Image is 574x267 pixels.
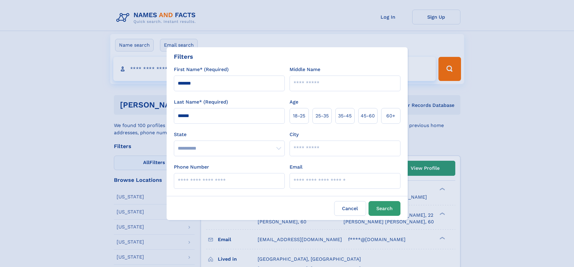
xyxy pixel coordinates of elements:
[174,131,285,138] label: State
[174,163,209,171] label: Phone Number
[315,112,329,120] span: 25‑35
[369,201,400,216] button: Search
[338,112,352,120] span: 35‑45
[174,66,229,73] label: First Name* (Required)
[174,98,228,106] label: Last Name* (Required)
[334,201,366,216] label: Cancel
[386,112,395,120] span: 60+
[290,98,298,106] label: Age
[290,131,299,138] label: City
[361,112,375,120] span: 45‑60
[293,112,305,120] span: 18‑25
[290,163,303,171] label: Email
[290,66,320,73] label: Middle Name
[174,52,193,61] div: Filters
